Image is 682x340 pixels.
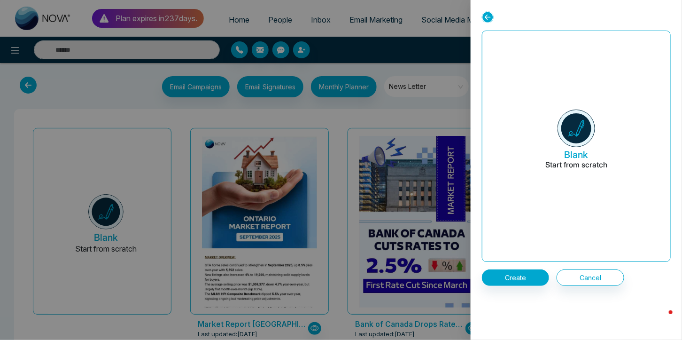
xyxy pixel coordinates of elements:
iframe: Intercom live chat [650,308,673,331]
button: Cancel [557,269,624,286]
h5: Blank [545,147,607,160]
button: Create [482,269,549,286]
img: novacrm [558,110,595,147]
p: Start from scratch [545,160,607,181]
